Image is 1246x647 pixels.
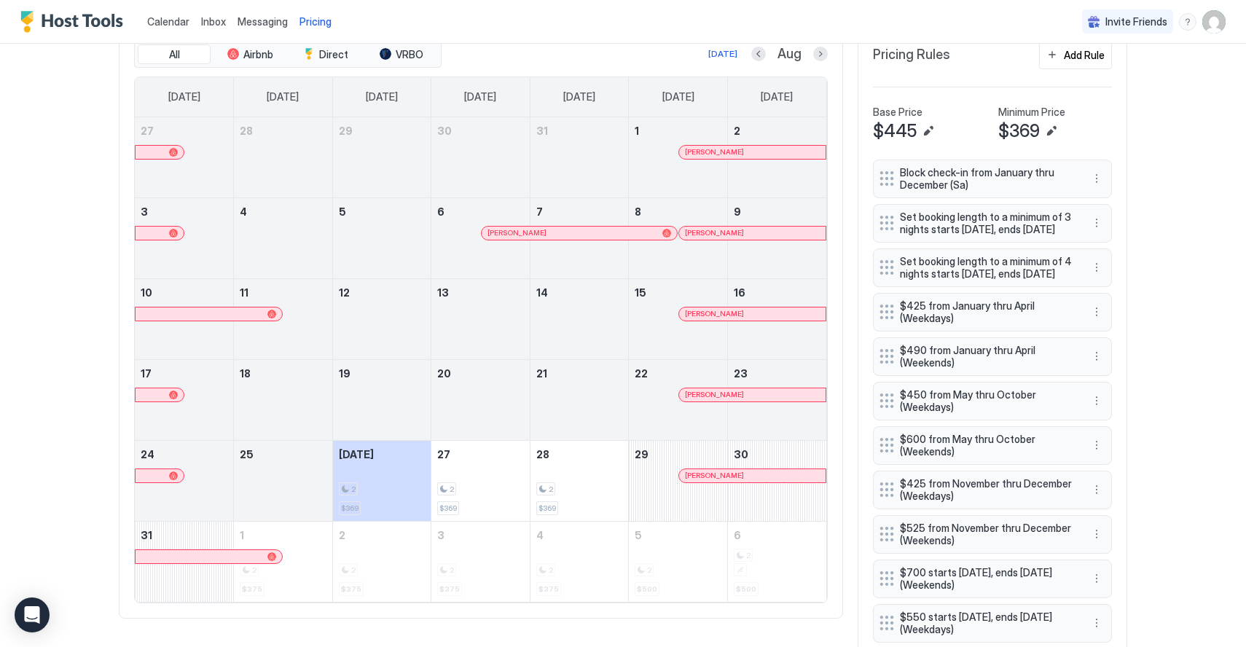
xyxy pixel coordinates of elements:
[1088,436,1105,454] div: menu
[530,117,629,144] a: July 31, 2025
[536,367,547,380] span: 21
[900,255,1073,281] span: Set booking length to a minimum of 4 nights starts [DATE], ends [DATE]
[431,441,530,468] a: August 27, 2025
[437,286,449,299] span: 13
[332,278,431,359] td: August 12, 2025
[873,47,950,63] span: Pricing Rules
[234,198,332,225] a: August 4, 2025
[147,15,189,28] span: Calendar
[536,529,544,541] span: 4
[339,448,374,460] span: [DATE]
[530,117,629,198] td: July 31, 2025
[734,205,741,218] span: 9
[629,198,727,225] a: August 8, 2025
[536,286,548,299] span: 14
[243,48,273,61] span: Airbnb
[530,521,629,602] td: September 4, 2025
[135,360,233,387] a: August 17, 2025
[234,441,332,468] a: August 25, 2025
[339,286,350,299] span: 12
[998,120,1040,142] span: $369
[135,359,234,440] td: August 17, 2025
[728,441,826,468] a: August 30, 2025
[685,147,820,157] div: [PERSON_NAME]
[1088,214,1105,232] button: More options
[141,529,152,541] span: 31
[536,205,543,218] span: 7
[1088,259,1105,276] div: menu
[234,359,333,440] td: August 18, 2025
[431,522,530,549] a: September 3, 2025
[366,90,398,103] span: [DATE]
[873,106,922,119] span: Base Price
[900,211,1073,236] span: Set booking length to a minimum of 3 nights starts [DATE], ends [DATE]
[339,367,350,380] span: 19
[135,521,234,602] td: August 31, 2025
[998,106,1065,119] span: Minimum Price
[234,522,332,549] a: September 1, 2025
[464,90,496,103] span: [DATE]
[685,471,820,480] div: [PERSON_NAME]
[1088,481,1105,498] button: More options
[728,117,826,144] a: August 2, 2025
[487,228,671,238] div: [PERSON_NAME]
[530,360,629,387] a: August 21, 2025
[234,117,332,144] a: July 28, 2025
[332,117,431,198] td: July 29, 2025
[431,117,530,144] a: July 30, 2025
[135,117,234,198] td: July 27, 2025
[629,359,728,440] td: August 22, 2025
[728,360,826,387] a: August 23, 2025
[332,197,431,278] td: August 5, 2025
[351,77,412,117] a: Tuesday
[138,44,211,65] button: All
[141,286,152,299] span: 10
[201,14,226,29] a: Inbox
[431,521,530,602] td: September 3, 2025
[900,566,1073,592] span: $700 starts [DATE], ends [DATE] (Weekends)
[777,46,802,63] span: Aug
[333,198,431,225] a: August 5, 2025
[267,90,299,103] span: [DATE]
[252,77,313,117] a: Monday
[1088,525,1105,543] div: menu
[1043,122,1060,140] button: Edit
[437,367,451,380] span: 20
[234,279,332,306] a: August 11, 2025
[141,367,152,380] span: 17
[685,228,744,238] span: [PERSON_NAME]
[238,15,288,28] span: Messaging
[437,448,450,460] span: 27
[900,522,1073,547] span: $525 from November thru December (Weekends)
[431,117,530,198] td: July 30, 2025
[339,205,346,218] span: 5
[920,122,937,140] button: Edit
[450,77,511,117] a: Wednesday
[629,197,728,278] td: August 8, 2025
[431,359,530,440] td: August 20, 2025
[873,120,917,142] span: $445
[135,117,233,144] a: July 27, 2025
[685,147,744,157] span: [PERSON_NAME]
[727,197,826,278] td: August 9, 2025
[728,522,826,549] a: September 6, 2025
[563,90,595,103] span: [DATE]
[530,522,629,549] a: September 4, 2025
[234,197,333,278] td: August 4, 2025
[900,299,1073,325] span: $425 from January thru April (Weekdays)
[685,309,820,318] div: [PERSON_NAME]
[234,117,333,198] td: July 28, 2025
[635,448,649,460] span: 29
[734,125,740,137] span: 2
[635,125,639,137] span: 1
[536,448,549,460] span: 28
[530,359,629,440] td: August 21, 2025
[20,11,130,33] div: Host Tools Logo
[333,441,431,468] a: August 26, 2025
[900,433,1073,458] span: $600 from May thru October (Weekends)
[437,125,452,137] span: 30
[234,521,333,602] td: September 1, 2025
[629,522,727,549] a: September 5, 2025
[734,286,745,299] span: 16
[450,485,454,494] span: 2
